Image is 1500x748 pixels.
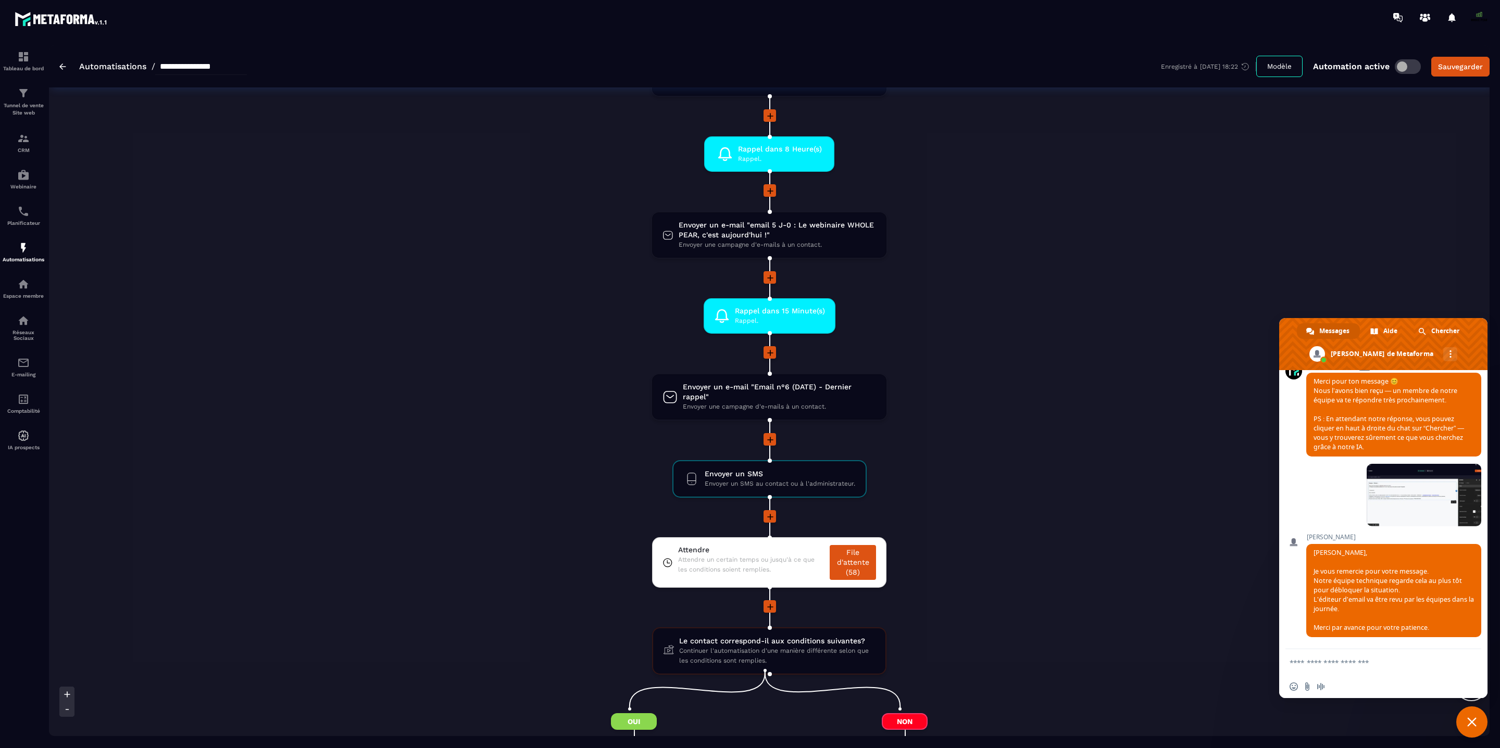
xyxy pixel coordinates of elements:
[3,66,44,71] p: Tableau de bord
[1290,658,1454,667] textarea: Entrez votre message...
[735,306,825,316] span: Rappel dans 15 Minute(s)
[79,61,146,71] a: Automatisations
[1456,706,1487,738] div: Fermer le chat
[17,393,30,405] img: accountant
[15,9,108,28] img: logo
[679,646,875,666] span: Continuer l'automatisation d'une manière différente selon que les conditions sont remplies.
[3,234,44,270] a: automationsautomationsAutomatisations
[705,469,855,479] span: Envoyer un SMS
[1297,323,1360,339] div: Messages
[678,555,825,575] span: Attendre un certain temps ou jusqu'à ce que les conditions soient remplies.
[683,402,876,412] span: Envoyer une campagne d'e-mails à un contact.
[3,257,44,262] p: Automatisations
[3,408,44,414] p: Comptabilité
[3,293,44,299] p: Espace membre
[17,132,30,145] img: formation
[3,43,44,79] a: formationformationTableau de bord
[1313,61,1390,71] p: Automation active
[1361,323,1408,339] div: Aide
[735,316,825,326] span: Rappel.
[17,205,30,218] img: scheduler
[17,242,30,254] img: automations
[17,357,30,369] img: email
[1317,682,1325,691] span: Message audio
[830,545,876,580] a: File d'attente (58)
[1314,548,1474,632] span: [PERSON_NAME], Je vous remercie pour votre message. Notre équipe technique regarde cela au plus t...
[1431,57,1490,77] button: Sauvegarder
[3,270,44,307] a: automationsautomationsEspace membre
[611,713,657,730] span: Oui
[3,307,44,349] a: social-networksocial-networkRéseaux Sociaux
[1438,61,1483,72] div: Sauvegarder
[3,161,44,197] a: automationsautomationsWebinaire
[3,445,44,450] p: IA prospects
[17,169,30,181] img: automations
[3,79,44,124] a: formationformationTunnel de vente Site web
[1319,323,1349,339] span: Messages
[738,144,822,154] span: Rappel dans 8 Heure(s)
[17,278,30,290] img: automations
[1290,682,1298,691] span: Insérer un emoji
[679,220,876,240] span: Envoyer un e-mail "email 5 J-0 : Le webinaire WHOLE PEAR, c'est aujourd'hui !"
[1200,63,1238,70] p: [DATE] 18:22
[17,50,30,63] img: formation
[3,184,44,189] p: Webinaire
[679,240,876,250] span: Envoyer une campagne d'e-mails à un contact.
[678,545,825,555] span: Attendre
[3,349,44,385] a: emailemailE-mailing
[3,147,44,153] p: CRM
[3,385,44,422] a: accountantaccountantComptabilité
[679,636,875,646] span: Le contact correspond-il aux conditions suivantes?
[882,713,928,730] span: Non
[3,102,44,117] p: Tunnel de vente Site web
[59,64,66,70] img: arrow
[3,372,44,377] p: E-mailing
[1443,347,1457,361] div: Autres canaux
[1256,56,1303,77] button: Modèle
[3,220,44,226] p: Planificateur
[1431,323,1459,339] span: Chercher
[1161,62,1256,71] div: Enregistré à
[1314,377,1464,451] span: Merci pour ton message 😊 Nous l’avons bien reçu — un membre de notre équipe va te répondre très p...
[1306,534,1481,541] span: [PERSON_NAME]
[705,479,855,489] span: Envoyer un SMS au contact ou à l'administrateur.
[683,382,876,402] span: Envoyer un e-mail "Email n°6 (DATE) - Dernier rappel"
[738,154,822,164] span: Rappel.
[3,329,44,341] p: Réseaux Sociaux
[152,61,155,71] span: /
[3,124,44,161] a: formationformationCRM
[3,197,44,234] a: schedulerschedulerPlanificateur
[17,87,30,99] img: formation
[1383,323,1397,339] span: Aide
[1303,682,1311,691] span: Envoyer un fichier
[17,429,30,442] img: automations
[1409,323,1470,339] div: Chercher
[17,314,30,327] img: social-network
